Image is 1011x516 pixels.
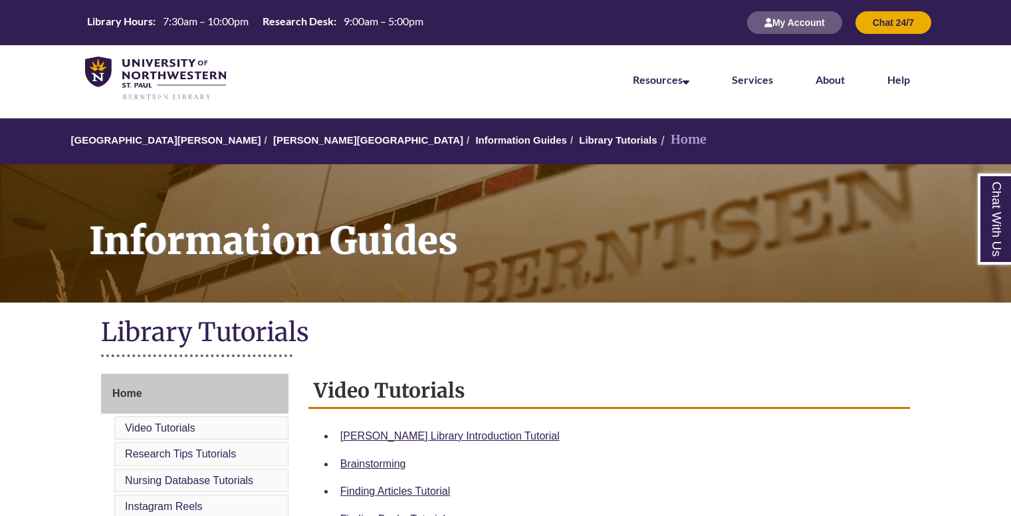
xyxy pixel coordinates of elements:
[816,73,845,86] a: About
[70,134,261,146] a: [GEOGRAPHIC_DATA][PERSON_NAME]
[308,374,910,409] h2: Video Tutorials
[855,11,931,34] button: Chat 24/7
[257,14,338,29] th: Research Desk:
[74,164,1011,285] h1: Information Guides
[82,14,429,31] table: Hours Today
[82,14,158,29] th: Library Hours:
[85,57,226,101] img: UNWSP Library Logo
[112,388,142,399] span: Home
[887,73,910,86] a: Help
[657,130,707,150] li: Home
[125,501,203,512] a: Instagram Reels
[340,458,406,469] a: Brainstorming
[732,73,773,86] a: Services
[344,15,423,27] span: 9:00am – 5:00pm
[125,475,253,486] a: Nursing Database Tutorials
[340,485,450,497] a: Finding Articles Tutorial
[125,422,195,434] a: Video Tutorials
[747,17,842,28] a: My Account
[340,430,560,442] a: [PERSON_NAME] Library Introduction Tutorial
[747,11,842,34] button: My Account
[855,17,931,28] a: Chat 24/7
[579,134,657,146] a: Library Tutorials
[82,14,429,32] a: Hours Today
[273,134,463,146] a: [PERSON_NAME][GEOGRAPHIC_DATA]
[125,448,236,459] a: Research Tips Tutorials
[475,134,567,146] a: Information Guides
[163,15,249,27] span: 7:30am – 10:00pm
[101,374,288,414] a: Home
[633,73,689,86] a: Resources
[101,316,910,351] h1: Library Tutorials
